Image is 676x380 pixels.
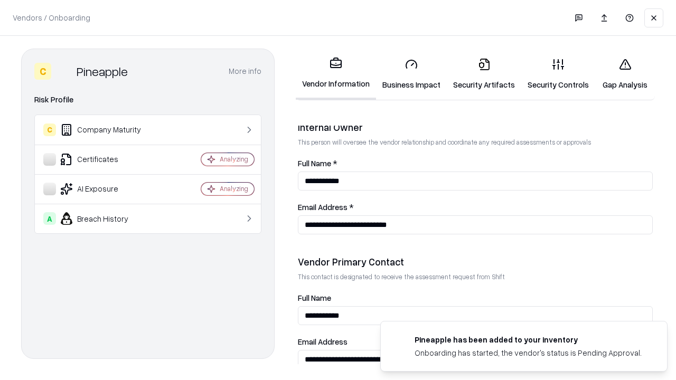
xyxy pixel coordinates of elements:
label: Email Address * [298,203,653,211]
div: Breach History [43,212,170,225]
div: AI Exposure [43,183,170,195]
div: Analyzing [220,184,248,193]
div: Certificates [43,153,170,166]
img: Pineapple [55,63,72,80]
div: Internal Owner [298,121,653,134]
div: C [34,63,51,80]
a: Gap Analysis [595,50,655,99]
a: Security Artifacts [447,50,521,99]
label: Full Name [298,294,653,302]
div: Analyzing [220,155,248,164]
div: C [43,123,56,136]
a: Business Impact [376,50,447,99]
p: Vendors / Onboarding [13,12,90,23]
div: Company Maturity [43,123,170,136]
p: This person will oversee the vendor relationship and coordinate any required assessments or appro... [298,138,653,147]
div: Onboarding has started, the vendor's status is Pending Approval. [415,347,642,358]
button: More info [229,62,261,81]
div: Risk Profile [34,93,261,106]
div: Vendor Primary Contact [298,255,653,268]
label: Email Address [298,338,653,346]
p: This contact is designated to receive the assessment request from Shift [298,272,653,281]
div: A [43,212,56,225]
a: Vendor Information [296,49,376,100]
div: Pineapple has been added to your inventory [415,334,642,345]
label: Full Name * [298,159,653,167]
img: pineappleenergy.com [393,334,406,347]
a: Security Controls [521,50,595,99]
div: Pineapple [77,63,128,80]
